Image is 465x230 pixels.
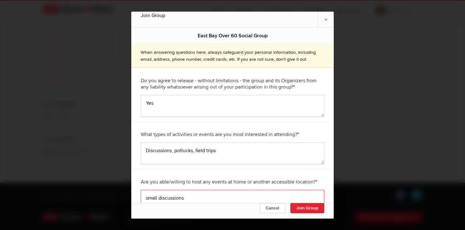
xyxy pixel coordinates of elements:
b: East Bay Over 60 Social Group [198,32,268,39]
div: Join Group [141,11,324,19]
a: × [318,11,334,27]
button: Join Group [290,203,324,213]
div: Are you able/willing to host any events at home or another accessible location? [141,174,324,190]
div: What types of activities or events are you most interested in attending? [141,127,324,142]
p: When answering questions here, always safeguard your personal information, including email, addre... [141,49,324,62]
button: Cancel [260,203,285,213]
div: Do you agree to release - without limitations - the group and its Organizers from any liability w... [141,73,324,95]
